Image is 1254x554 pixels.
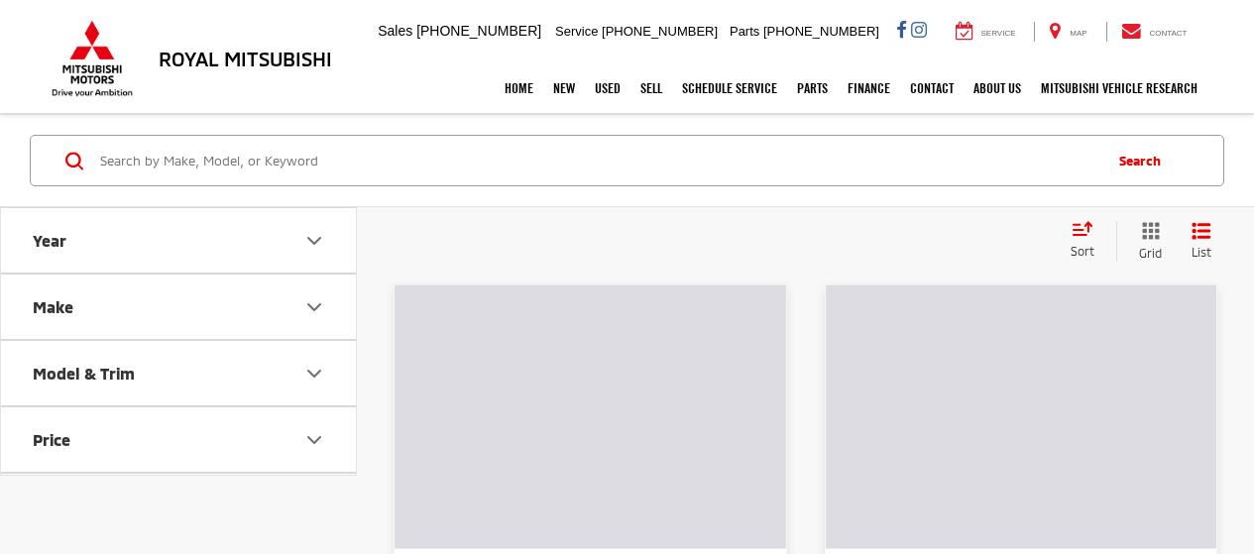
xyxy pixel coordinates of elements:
a: Finance [838,63,900,113]
button: Model & TrimModel & Trim [1,341,358,405]
span: Map [1070,29,1086,38]
a: Home [495,63,543,113]
a: About Us [964,63,1031,113]
div: Year [302,229,326,253]
a: New [543,63,585,113]
div: Model & Trim [302,362,326,386]
h3: Royal Mitsubishi [159,48,332,69]
a: Contact [900,63,964,113]
div: Make [302,295,326,319]
a: Map [1034,22,1101,42]
button: PricePrice [1,407,358,472]
button: List View [1177,221,1226,262]
span: Service [981,29,1016,38]
a: Used [585,63,630,113]
a: Instagram: Click to visit our Instagram page [911,23,927,39]
span: [PHONE_NUMBER] [763,24,879,39]
a: Service [941,22,1031,42]
button: MakeMake [1,275,358,339]
span: Service [555,24,598,39]
a: Mitsubishi Vehicle Research [1031,63,1207,113]
span: Parts [730,24,759,39]
a: Sell [630,63,672,113]
div: Year [33,231,66,250]
span: Contact [1149,29,1187,38]
span: Sales [378,23,412,39]
div: Model & Trim [33,364,135,383]
span: Sort [1071,244,1094,258]
button: YearYear [1,208,358,273]
img: Mitsubishi [48,20,137,97]
button: Search [1099,136,1190,185]
span: [PHONE_NUMBER] [602,24,718,39]
div: Price [302,428,326,452]
button: Grid View [1116,221,1177,262]
span: List [1192,244,1211,261]
div: Make [33,297,73,316]
span: [PHONE_NUMBER] [416,23,541,39]
button: Select sort value [1061,221,1116,261]
a: Parts: Opens in a new tab [787,63,838,113]
a: Schedule Service: Opens in a new tab [672,63,787,113]
div: Price [33,430,70,449]
button: Mileage [1,474,358,538]
a: Facebook: Click to visit our Facebook page [896,23,907,39]
span: Grid [1139,245,1162,262]
a: Contact [1106,22,1202,42]
input: Search by Make, Model, or Keyword [98,137,1099,184]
